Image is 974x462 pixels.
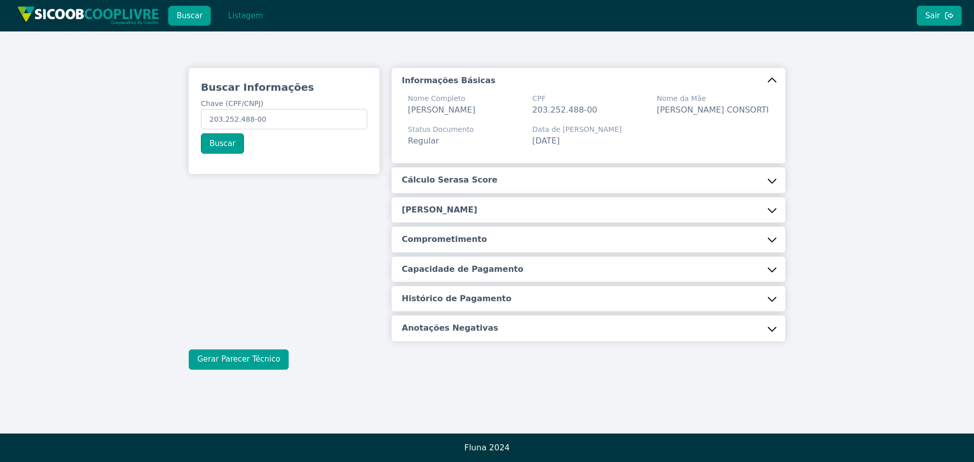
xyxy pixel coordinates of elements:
[402,264,524,275] h5: Capacidade de Pagamento
[17,6,159,25] img: img/sicoob_cooplivre.png
[201,80,367,94] h3: Buscar Informações
[189,349,289,370] button: Gerar Parecer Técnico
[532,93,597,104] span: CPF
[392,197,785,223] button: [PERSON_NAME]
[392,227,785,252] button: Comprometimento
[408,93,475,104] span: Nome Completo
[201,99,263,108] span: Chave (CPF/CNPJ)
[657,93,769,104] span: Nome da Mãe
[201,133,244,154] button: Buscar
[168,6,211,26] button: Buscar
[392,286,785,311] button: Histórico de Pagamento
[402,204,477,216] h5: [PERSON_NAME]
[402,75,496,86] h5: Informações Básicas
[408,136,439,146] span: Regular
[201,109,367,129] input: Chave (CPF/CNPJ)
[402,234,487,245] h5: Comprometimento
[392,315,785,341] button: Anotações Negativas
[532,136,560,146] span: [DATE]
[917,6,962,26] button: Sair
[392,167,785,193] button: Cálculo Serasa Score
[408,105,475,115] span: [PERSON_NAME]
[532,105,597,115] span: 203.252.488-00
[402,174,498,186] h5: Cálculo Serasa Score
[402,293,511,304] h5: Histórico de Pagamento
[408,124,474,135] span: Status Documento
[392,68,785,93] button: Informações Básicas
[392,257,785,282] button: Capacidade de Pagamento
[402,323,498,334] h5: Anotações Negativas
[532,124,621,135] span: Data de [PERSON_NAME]
[219,6,271,26] button: Listagem
[464,443,510,452] span: Fluna 2024
[657,105,769,115] span: [PERSON_NAME] CONSORTI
